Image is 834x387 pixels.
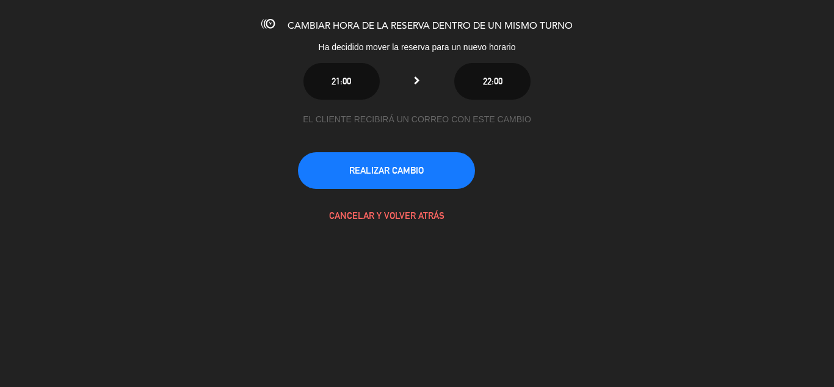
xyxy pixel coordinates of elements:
span: CAMBIAR HORA DE LA RESERVA DENTRO DE UN MISMO TURNO [288,21,573,31]
span: 22:00 [483,76,502,86]
button: 22:00 [454,63,531,100]
button: 21:00 [303,63,380,100]
div: Ha decidido mover la reserva para un nuevo horario [216,40,618,54]
button: CANCELAR Y VOLVER ATRÁS [298,197,475,234]
button: REALIZAR CAMBIO [298,152,475,189]
span: 21:00 [332,76,351,86]
div: EL CLIENTE RECIBIRÁ UN CORREO CON ESTE CAMBIO [298,112,536,127]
